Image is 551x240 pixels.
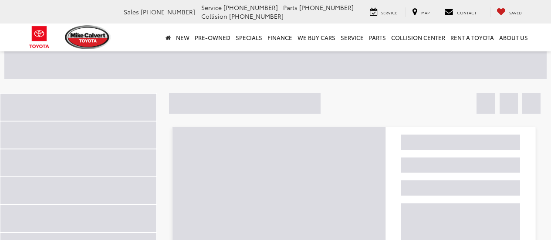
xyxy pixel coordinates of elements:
[223,3,278,12] span: [PHONE_NUMBER]
[338,24,366,51] a: Service
[389,24,448,51] a: Collision Center
[381,10,397,15] span: Service
[509,10,522,15] span: Saved
[283,3,297,12] span: Parts
[201,12,227,20] span: Collision
[406,7,436,17] a: Map
[265,24,295,51] a: Finance
[65,25,111,49] img: Mike Calvert Toyota
[233,24,265,51] a: Specials
[490,7,528,17] a: My Saved Vehicles
[173,24,192,51] a: New
[23,23,56,51] img: Toyota
[229,12,284,20] span: [PHONE_NUMBER]
[457,10,477,15] span: Contact
[192,24,233,51] a: Pre-Owned
[163,24,173,51] a: Home
[141,7,195,16] span: [PHONE_NUMBER]
[201,3,222,12] span: Service
[497,24,531,51] a: About Us
[438,7,483,17] a: Contact
[295,24,338,51] a: WE BUY CARS
[366,24,389,51] a: Parts
[124,7,139,16] span: Sales
[421,10,429,15] span: Map
[299,3,354,12] span: [PHONE_NUMBER]
[448,24,497,51] a: Rent a Toyota
[363,7,404,17] a: Service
